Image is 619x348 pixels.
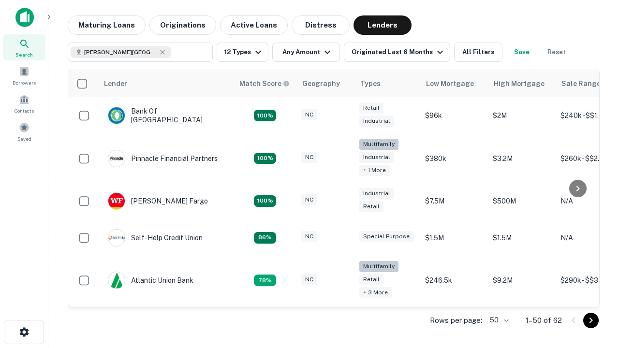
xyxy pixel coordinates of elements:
[217,43,268,62] button: 12 Types
[108,107,224,124] div: Bank Of [GEOGRAPHIC_DATA]
[15,107,34,115] span: Contacts
[108,272,125,289] img: picture
[220,15,288,35] button: Active Loans
[354,70,420,97] th: Types
[239,78,290,89] div: Capitalize uses an advanced AI algorithm to match your search with the best lender. The match sco...
[420,219,488,256] td: $1.5M
[359,188,394,199] div: Industrial
[3,118,45,145] a: Saved
[488,97,556,134] td: $2M
[3,62,45,88] a: Borrowers
[3,90,45,116] a: Contacts
[254,153,276,164] div: Matching Properties: 23, hasApolloMatch: undefined
[488,219,556,256] td: $1.5M
[420,97,488,134] td: $96k
[301,152,317,163] div: NC
[104,78,127,89] div: Lender
[541,43,572,62] button: Reset
[234,70,296,97] th: Capitalize uses an advanced AI algorithm to match your search with the best lender. The match sco...
[301,274,317,285] div: NC
[17,135,31,143] span: Saved
[359,102,383,114] div: Retail
[420,256,488,305] td: $246.5k
[420,70,488,97] th: Low Mortgage
[583,313,599,328] button: Go to next page
[108,229,203,246] div: Self-help Credit Union
[301,231,317,242] div: NC
[108,193,125,209] img: picture
[352,46,446,58] div: Originated Last 6 Months
[149,15,216,35] button: Originations
[254,110,276,121] div: Matching Properties: 14, hasApolloMatch: undefined
[454,43,502,62] button: All Filters
[561,78,601,89] div: Sale Range
[301,109,317,120] div: NC
[108,272,193,289] div: Atlantic Union Bank
[344,43,450,62] button: Originated Last 6 Months
[296,70,354,97] th: Geography
[360,78,381,89] div: Types
[13,79,36,87] span: Borrowers
[302,78,340,89] div: Geography
[359,231,413,242] div: Special Purpose
[84,48,157,57] span: [PERSON_NAME][GEOGRAPHIC_DATA], [GEOGRAPHIC_DATA]
[239,78,288,89] h6: Match Score
[359,274,383,285] div: Retail
[359,287,392,298] div: + 3 more
[254,232,276,244] div: Matching Properties: 11, hasApolloMatch: undefined
[486,313,510,327] div: 50
[526,315,562,326] p: 1–50 of 62
[420,183,488,219] td: $7.5M
[292,15,350,35] button: Distress
[15,51,33,58] span: Search
[571,240,619,286] iframe: Chat Widget
[108,150,125,167] img: picture
[108,230,125,246] img: picture
[68,15,146,35] button: Maturing Loans
[359,261,398,272] div: Multifamily
[430,315,482,326] p: Rows per page:
[506,43,537,62] button: Save your search to get updates of matches that match your search criteria.
[488,70,556,97] th: High Mortgage
[108,107,125,124] img: picture
[359,139,398,150] div: Multifamily
[359,165,390,176] div: + 1 more
[488,134,556,183] td: $3.2M
[3,34,45,60] a: Search
[108,192,208,210] div: [PERSON_NAME] Fargo
[426,78,474,89] div: Low Mortgage
[15,8,34,27] img: capitalize-icon.png
[254,275,276,286] div: Matching Properties: 10, hasApolloMatch: undefined
[272,43,340,62] button: Any Amount
[354,15,412,35] button: Lenders
[488,183,556,219] td: $500M
[254,195,276,207] div: Matching Properties: 14, hasApolloMatch: undefined
[420,134,488,183] td: $380k
[98,70,234,97] th: Lender
[108,150,218,167] div: Pinnacle Financial Partners
[359,152,394,163] div: Industrial
[494,78,545,89] div: High Mortgage
[301,194,317,205] div: NC
[488,256,556,305] td: $9.2M
[359,201,383,212] div: Retail
[359,116,394,127] div: Industrial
